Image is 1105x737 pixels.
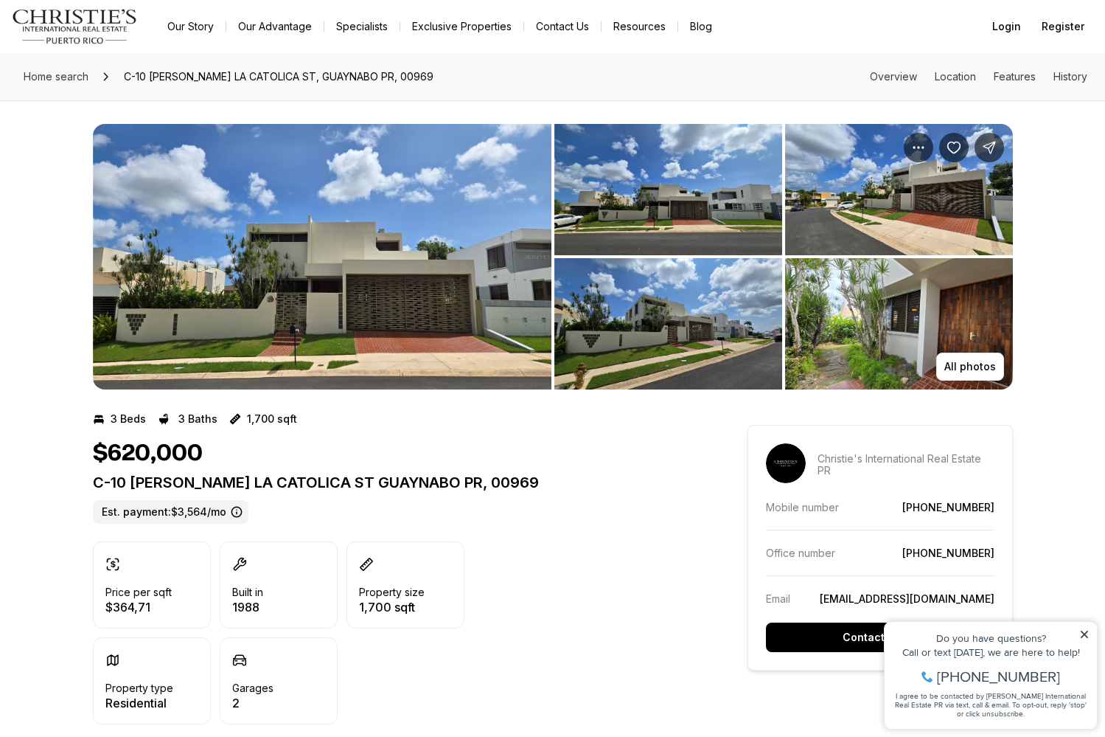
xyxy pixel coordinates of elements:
span: Register [1042,21,1084,32]
a: Our Story [156,16,226,37]
p: Email [766,592,790,605]
p: 1988 [232,601,263,613]
label: Est. payment: $3,564/mo [93,500,248,524]
p: 3 Beds [111,413,146,425]
div: Do you have questions? [15,33,213,44]
a: Home search [18,65,94,89]
p: 1,700 sqft [247,413,297,425]
p: C-10 [PERSON_NAME] LA CATOLICA ST GUAYNABO PR, 00969 [93,474,694,491]
p: Christie's International Real Estate PR [818,453,994,477]
p: Garages [232,682,273,694]
h1: $620,000 [93,440,203,468]
button: View image gallery [785,258,1013,390]
button: 3 Baths [158,407,217,431]
button: Contact Us [524,16,601,37]
img: logo [12,9,138,44]
p: 3 Baths [178,413,217,425]
p: Price per sqft [105,587,172,598]
p: 2 [232,697,273,709]
a: Our Advantage [226,16,324,37]
a: Skip to: Features [994,70,1036,83]
a: Blog [678,16,724,37]
p: Built in [232,587,263,598]
span: I agree to be contacted by [PERSON_NAME] International Real Estate PR via text, call & email. To ... [18,91,210,119]
li: 1 of 9 [93,124,551,390]
button: Register [1033,12,1093,41]
button: All photos [936,353,1004,381]
p: Contact agent [843,632,918,643]
span: Login [992,21,1021,32]
div: Call or text [DATE], we are here to help! [15,47,213,58]
p: Mobile number [766,501,839,513]
button: View image gallery [93,124,551,390]
button: Save Property: C-10 ISABEL LA CATOLICA ST [939,133,969,162]
span: Home search [24,70,88,83]
a: Specialists [324,16,400,37]
p: $364,71 [105,601,172,613]
a: Exclusive Properties [400,16,523,37]
nav: Page section menu [870,71,1087,83]
a: Skip to: Location [935,70,976,83]
button: View image gallery [554,258,782,390]
span: [PHONE_NUMBER] [60,69,184,84]
div: Listing Photos [93,124,1013,390]
a: Resources [602,16,677,37]
p: Property type [105,682,173,694]
button: Property options [904,133,933,162]
button: Contact agent [766,623,994,652]
button: View image gallery [554,124,782,255]
button: View image gallery [785,124,1013,255]
a: [PHONE_NUMBER] [902,501,994,513]
p: Residential [105,697,173,709]
p: Property size [359,587,425,598]
p: 1,700 sqft [359,601,425,613]
p: All photos [944,361,996,373]
a: Skip to: History [1053,70,1087,83]
a: [EMAIL_ADDRESS][DOMAIN_NAME] [820,592,994,605]
button: Login [983,12,1030,41]
a: [PHONE_NUMBER] [902,547,994,559]
a: Skip to: Overview [870,70,917,83]
button: Share Property: C-10 ISABEL LA CATOLICA ST [975,133,1004,162]
span: C-10 [PERSON_NAME] LA CATOLICA ST, GUAYNABO PR, 00969 [118,65,439,89]
p: Office number [766,547,835,559]
li: 2 of 9 [554,124,1013,390]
